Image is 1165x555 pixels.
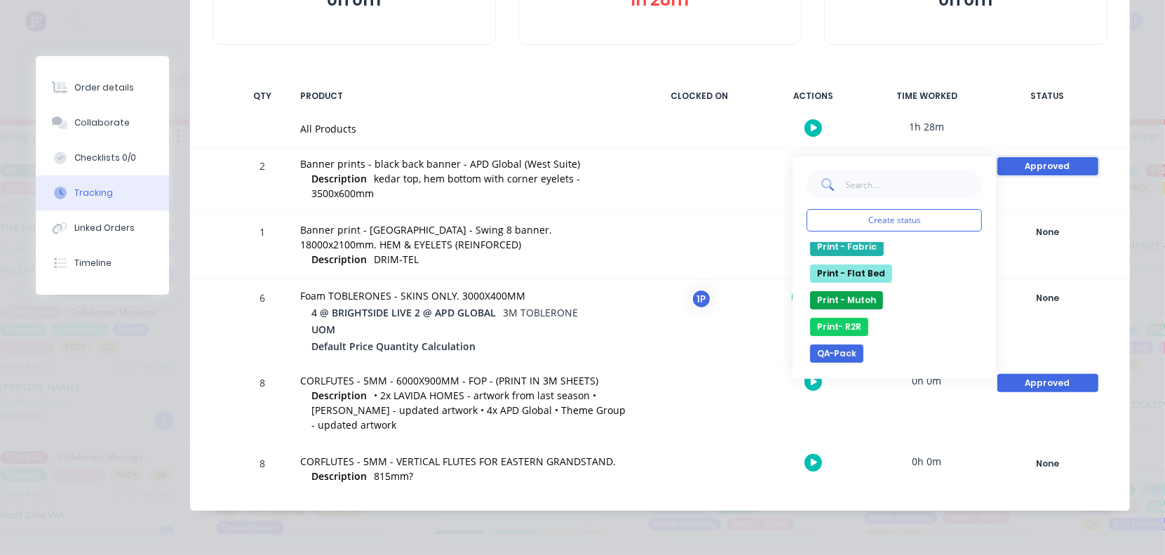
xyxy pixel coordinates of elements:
span: Description [312,469,368,483]
span: 4 @ BRIGHTSIDE LIVE 2 @ APD GLOBAL [312,305,497,320]
span: 815mm? [375,469,414,483]
div: Linked Orders [74,222,135,234]
button: Order details [36,70,169,105]
span: UOM [312,322,336,337]
div: Collaborate [74,116,130,129]
button: Checklists 0/0 [36,140,169,175]
div: 1 [242,216,284,279]
button: Print - Flat Bed [810,265,892,283]
div: 0h 0m [875,365,980,396]
div: None [997,223,1098,241]
div: ACTIONS [761,81,866,111]
div: 2 [242,150,284,213]
div: 8 [242,448,284,496]
div: None [997,289,1098,307]
div: 6 [242,282,284,364]
span: 3M TOBLERONE [504,306,579,319]
button: None [997,222,1099,242]
span: DRIM-TEL [375,253,419,266]
span: Description [312,388,368,403]
span: kedar top, hem bottom with corner eyelets - 3500x600mm [312,172,581,200]
div: None [997,455,1098,473]
button: Approved [997,156,1099,176]
div: CORFLUTES - 5MM - VERTICAL FLUTES FOR EASTERN GRANDSTAND. [301,454,631,469]
div: Approved [997,157,1098,175]
div: Approved [997,374,1098,392]
div: Tracking [74,187,113,199]
span: Description [312,171,368,186]
button: Print- R2R [810,318,868,336]
div: Checklists 0/0 [74,152,136,164]
div: 1h 28m [875,111,980,142]
input: Search... [846,170,983,199]
button: Collaborate [36,105,169,140]
div: 0h 0m [875,446,980,477]
button: Print - Fabric [810,238,884,256]
div: Foam TOBLERONES - SKINS ONLY. 3000X400MM [301,288,631,303]
div: CLOCKED ON [647,81,753,111]
div: QTY [242,81,284,111]
div: Order details [74,81,134,94]
div: 8 [242,367,284,445]
div: STATUS [988,81,1107,111]
button: Timeline [36,246,169,281]
button: Print - Mutoh [810,291,883,309]
button: QA-Pack [810,345,863,363]
button: None [997,288,1099,308]
span: Description [312,252,368,267]
button: Linked Orders [36,210,169,246]
span: Default Price Quantity Calculation [312,339,476,354]
div: 1P [691,288,712,309]
button: Approved [997,373,1099,393]
div: CORLFUTES - 5MM - 6000X900MM - FOP - (PRINT IN 3M SHEETS) [301,373,631,388]
div: All Products [301,121,631,136]
div: TIME WORKED [875,81,980,111]
div: Banner print - [GEOGRAPHIC_DATA] - Swing 8 banner. 18000x2100mm. HEM & EYELETS (REINFORCED) [301,222,631,252]
div: Banner prints - black back banner - APD Global (West Suite) [301,156,631,171]
div: Timeline [74,257,112,269]
button: None [997,454,1099,474]
span: • 2x LAVIDA HOMES - artwork from last season • [PERSON_NAME] - updated artwork • 4x APD Global • ... [312,389,626,432]
div: PRODUCT [292,81,639,111]
div: 0h 0m [875,148,980,180]
button: Tracking [36,175,169,210]
button: Create status [807,209,982,232]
